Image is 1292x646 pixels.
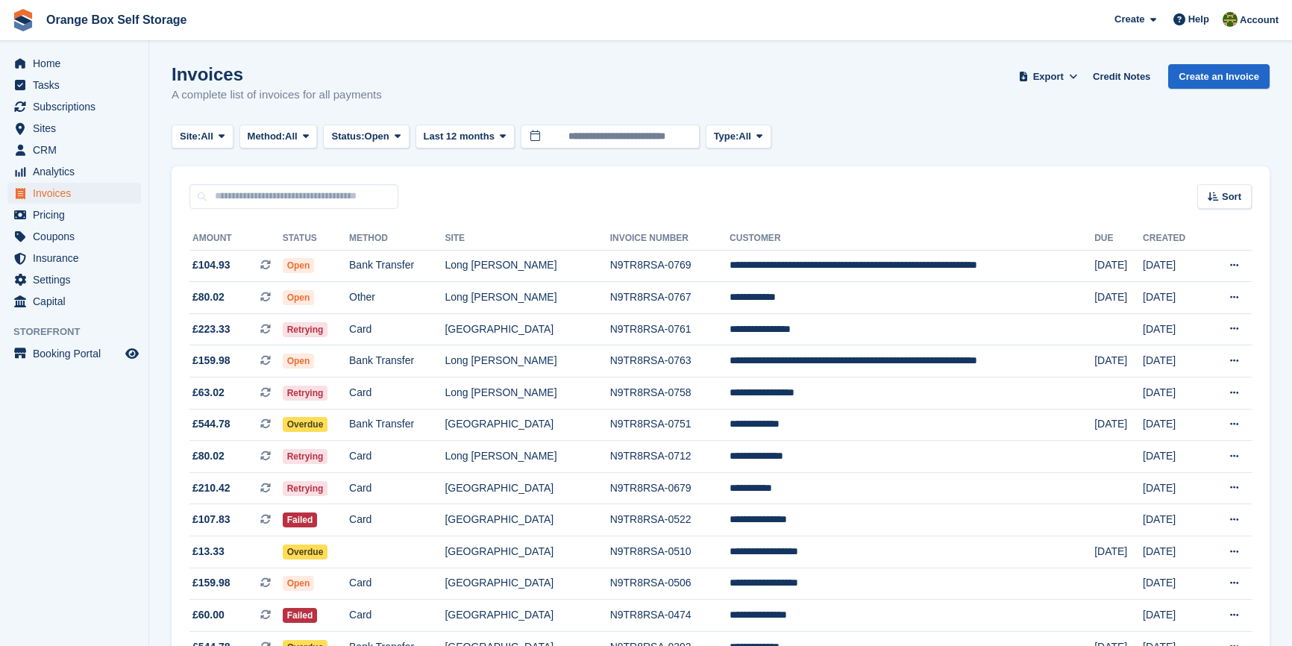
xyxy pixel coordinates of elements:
[610,282,730,314] td: N9TR8RSA-0767
[283,449,328,464] span: Retrying
[349,504,445,536] td: Card
[192,257,231,273] span: £104.93
[7,161,141,182] a: menu
[33,183,122,204] span: Invoices
[7,291,141,312] a: menu
[323,125,409,149] button: Status: Open
[1094,227,1143,251] th: Due
[192,353,231,369] span: £159.98
[12,9,34,31] img: stora-icon-8386f47178a22dfd0bd8f6a31ec36ba5ce8667c1dd55bd0f319d3a0aa187defe.svg
[239,125,318,149] button: Method: All
[248,129,286,144] span: Method:
[445,536,609,568] td: [GEOGRAPHIC_DATA]
[445,377,609,410] td: Long [PERSON_NAME]
[445,409,609,441] td: [GEOGRAPHIC_DATA]
[192,607,225,623] span: £60.00
[349,250,445,282] td: Bank Transfer
[7,183,141,204] a: menu
[283,545,328,559] span: Overdue
[13,324,148,339] span: Storefront
[1143,377,1205,410] td: [DATE]
[7,139,141,160] a: menu
[1168,64,1270,89] a: Create an Invoice
[349,568,445,600] td: Card
[610,227,730,251] th: Invoice Number
[610,568,730,600] td: N9TR8RSA-0506
[33,75,122,95] span: Tasks
[445,250,609,282] td: Long [PERSON_NAME]
[33,161,122,182] span: Analytics
[192,416,231,432] span: £544.78
[189,227,283,251] th: Amount
[445,441,609,473] td: Long [PERSON_NAME]
[1094,345,1143,377] td: [DATE]
[33,226,122,247] span: Coupons
[1223,12,1238,27] img: Sarah
[415,125,515,149] button: Last 12 months
[1143,441,1205,473] td: [DATE]
[283,386,328,401] span: Retrying
[192,289,225,305] span: £80.02
[7,118,141,139] a: menu
[180,129,201,144] span: Site:
[7,248,141,269] a: menu
[40,7,193,32] a: Orange Box Self Storage
[1015,64,1081,89] button: Export
[610,472,730,504] td: N9TR8RSA-0679
[445,345,609,377] td: Long [PERSON_NAME]
[33,96,122,117] span: Subscriptions
[349,313,445,345] td: Card
[349,409,445,441] td: Bank Transfer
[610,536,730,568] td: N9TR8RSA-0510
[1143,504,1205,536] td: [DATE]
[445,282,609,314] td: Long [PERSON_NAME]
[7,226,141,247] a: menu
[192,385,225,401] span: £63.02
[365,129,389,144] span: Open
[172,64,382,84] h1: Invoices
[445,568,609,600] td: [GEOGRAPHIC_DATA]
[349,345,445,377] td: Bank Transfer
[283,608,318,623] span: Failed
[7,204,141,225] a: menu
[33,53,122,74] span: Home
[349,600,445,632] td: Card
[1143,472,1205,504] td: [DATE]
[610,600,730,632] td: N9TR8RSA-0474
[7,53,141,74] a: menu
[33,248,122,269] span: Insurance
[192,480,231,496] span: £210.42
[445,472,609,504] td: [GEOGRAPHIC_DATA]
[349,227,445,251] th: Method
[283,322,328,337] span: Retrying
[610,504,730,536] td: N9TR8RSA-0522
[1094,536,1143,568] td: [DATE]
[610,409,730,441] td: N9TR8RSA-0751
[33,139,122,160] span: CRM
[349,377,445,410] td: Card
[1143,568,1205,600] td: [DATE]
[1143,600,1205,632] td: [DATE]
[172,125,233,149] button: Site: All
[349,472,445,504] td: Card
[1094,409,1143,441] td: [DATE]
[283,576,315,591] span: Open
[33,291,122,312] span: Capital
[283,258,315,273] span: Open
[283,290,315,305] span: Open
[1094,250,1143,282] td: [DATE]
[33,343,122,364] span: Booking Portal
[1188,12,1209,27] span: Help
[610,377,730,410] td: N9TR8RSA-0758
[33,269,122,290] span: Settings
[1094,282,1143,314] td: [DATE]
[123,345,141,363] a: Preview store
[349,441,445,473] td: Card
[33,204,122,225] span: Pricing
[331,129,364,144] span: Status:
[283,354,315,369] span: Open
[1143,345,1205,377] td: [DATE]
[1143,536,1205,568] td: [DATE]
[610,250,730,282] td: N9TR8RSA-0769
[201,129,213,144] span: All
